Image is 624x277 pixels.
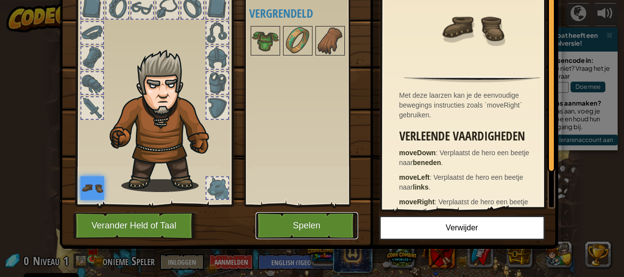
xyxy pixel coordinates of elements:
strong: beneden [413,159,442,166]
strong: moveLeft [399,173,430,181]
span: Verplaatst de hero een beetje naar . [399,198,528,216]
button: Verander Held of Taal [73,212,198,239]
span: : [436,149,440,157]
button: Verwijder [379,216,545,240]
img: portrait.png [80,176,104,200]
h3: Verleende vaardigheden [399,130,550,143]
span: : [430,173,434,181]
span: : [435,198,439,206]
strong: moveRight [399,198,435,206]
h4: Vergrendeld [249,7,372,20]
button: Spelen [256,212,358,239]
strong: links [413,183,429,191]
img: portrait.png [284,27,312,55]
span: Verplaatst de hero een beetje naar . [399,173,523,191]
img: hr.png [404,76,540,83]
strong: rechts [413,208,434,216]
img: hair_m2.png [105,49,225,192]
span: Verplaatst de hero een beetje naar . [399,149,529,166]
strong: moveDown [399,149,436,157]
img: portrait.png [316,27,344,55]
div: Met deze laarzen kan je de eenvoudige bewegings instructies zoals `moveRight` gebruiken. [399,90,550,120]
img: portrait.png [252,27,279,55]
